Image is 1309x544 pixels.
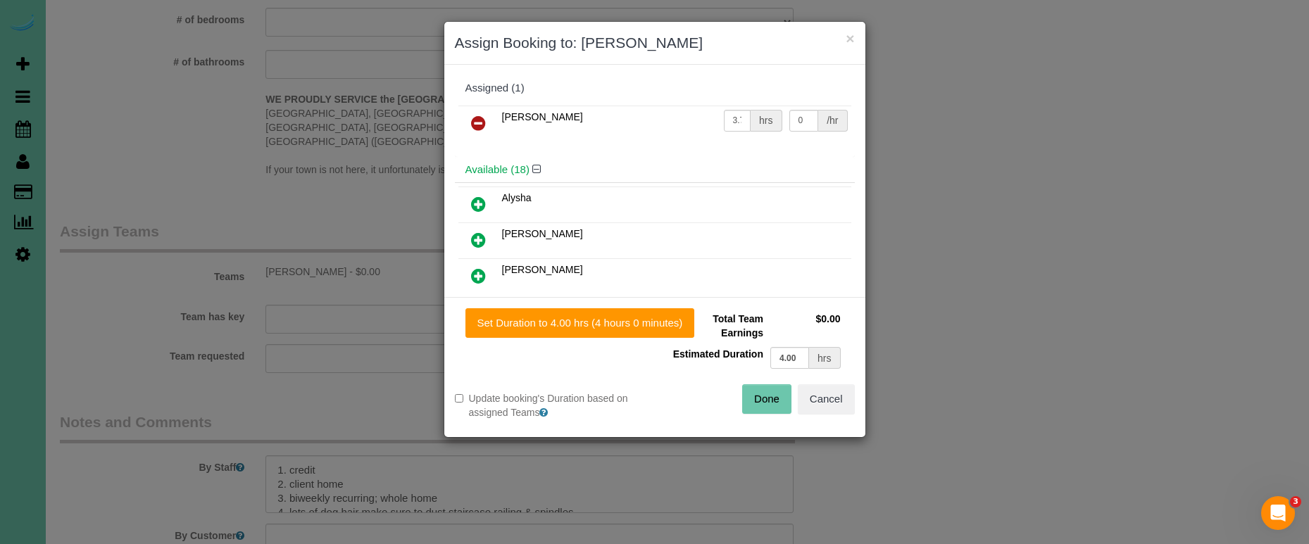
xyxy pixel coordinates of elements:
td: $0.00 [767,308,844,343]
span: [PERSON_NAME] [502,264,583,275]
div: Assigned (1) [465,82,844,94]
h3: Assign Booking to: [PERSON_NAME] [455,32,855,53]
div: hrs [809,347,840,369]
button: Set Duration to 4.00 hrs (4 hours 0 minutes) [465,308,695,338]
td: Total Team Earnings [665,308,767,343]
span: 3 [1290,496,1301,507]
span: [PERSON_NAME] [502,228,583,239]
label: Update booking's Duration based on assigned Teams [455,391,644,419]
h4: Available (18) [465,164,844,176]
button: Done [742,384,791,414]
button: Cancel [798,384,855,414]
div: /hr [818,110,847,132]
span: Alysha [502,192,532,203]
button: × [846,31,854,46]
input: Update booking's Duration based on assigned Teams [455,394,463,403]
iframe: Intercom live chat [1261,496,1295,530]
span: [PERSON_NAME] [502,111,583,122]
div: hrs [751,110,782,132]
span: Estimated Duration [673,348,763,360]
